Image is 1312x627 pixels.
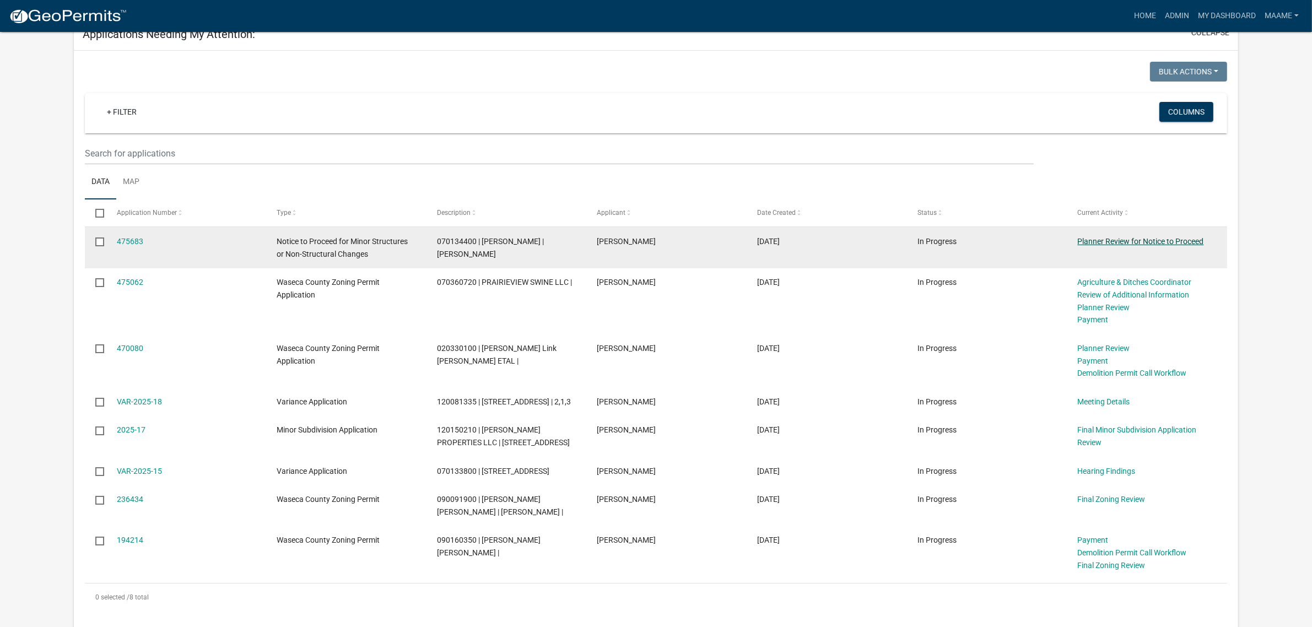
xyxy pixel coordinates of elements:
[597,536,656,544] span: Sonia Lara
[117,344,143,353] a: 470080
[1067,199,1227,226] datatable-header-cell: Current Activity
[597,397,656,406] span: ERIN EDWARDS
[597,495,656,504] span: Becky Brewer
[1078,369,1187,377] a: Demolition Permit Call Workflow
[277,397,347,406] span: Variance Application
[426,199,587,226] datatable-header-cell: Description
[117,467,162,475] a: VAR-2025-15
[1260,6,1303,26] a: Maame
[1078,315,1109,324] a: Payment
[117,536,143,544] a: 194214
[1078,425,1197,447] a: Final Minor Subdivision Application Review
[277,536,380,544] span: Waseca County Zoning Permit
[747,199,907,226] datatable-header-cell: Date Created
[917,425,957,434] span: In Progress
[437,397,571,406] span: 120081335 | 37516 CLEAR LAKE DR | 2,1,3
[117,495,143,504] a: 236434
[1078,561,1146,570] a: Final Zoning Review
[917,536,957,544] span: In Progress
[277,344,380,365] span: Waseca County Zoning Permit Application
[106,199,266,226] datatable-header-cell: Application Number
[1194,6,1260,26] a: My Dashboard
[757,344,780,353] span: 08/27/2025
[277,425,377,434] span: Minor Subdivision Application
[85,199,106,226] datatable-header-cell: Select
[757,467,780,475] span: 05/28/2025
[277,237,408,258] span: Notice to Proceed for Minor Structures or Non-Structural Changes
[757,209,796,217] span: Date Created
[597,237,656,246] span: Megan Podein
[1191,27,1229,39] button: collapse
[85,142,1034,165] input: Search for applications
[597,344,656,353] span: Jennifer VonEnde
[277,467,347,475] span: Variance Application
[266,199,426,226] datatable-header-cell: Type
[116,165,146,200] a: Map
[437,344,557,365] span: 020330100 | Laura Link Stewart ETAL |
[437,209,471,217] span: Description
[1078,467,1136,475] a: Hearing Findings
[917,495,957,504] span: In Progress
[757,397,780,406] span: 08/27/2025
[1078,209,1124,217] span: Current Activity
[117,278,143,287] a: 475062
[277,278,380,299] span: Waseca County Zoning Permit Application
[1130,6,1160,26] a: Home
[917,209,937,217] span: Status
[1159,102,1213,122] button: Columns
[95,593,129,601] span: 0 selected /
[1160,6,1194,26] a: Admin
[917,237,957,246] span: In Progress
[85,583,1227,611] div: 8 total
[757,278,780,287] span: 09/08/2025
[907,199,1067,226] datatable-header-cell: Status
[597,278,656,287] span: Brian Zabel
[597,425,656,434] span: Michael Jevning
[757,495,780,504] span: 03/22/2024
[1078,278,1192,299] a: Agriculture & Ditches Coordinator Review of Additional Information
[597,467,656,475] span: Matt Holland
[917,278,957,287] span: In Progress
[437,536,541,557] span: 090160350 | SONIA DOMINGUEZ LARA |
[437,425,570,447] span: 120150210 | JEVNING PROPERTIES LLC | 15530 355TH AVE
[757,425,780,434] span: 08/22/2025
[277,209,291,217] span: Type
[757,536,780,544] span: 11/21/2023
[1078,356,1109,365] a: Payment
[917,397,957,406] span: In Progress
[74,51,1238,622] div: collapse
[117,425,145,434] a: 2025-17
[586,199,747,226] datatable-header-cell: Applicant
[757,237,780,246] span: 09/09/2025
[1078,237,1204,246] a: Planner Review for Notice to Proceed
[277,495,380,504] span: Waseca County Zoning Permit
[1078,536,1109,544] a: Payment
[917,344,957,353] span: In Progress
[1078,344,1130,353] a: Planner Review
[117,209,177,217] span: Application Number
[117,237,143,246] a: 475683
[1078,397,1130,406] a: Meeting Details
[437,495,563,516] span: 090091900 | WILLIAM DEREK BREWER | BECKY BREWER |
[1078,303,1130,312] a: Planner Review
[437,237,544,258] span: 070134400 | BRANDON ESPE | KAYLEE ESPE
[117,397,162,406] a: VAR-2025-18
[83,28,255,41] h5: Applications Needing My Attention:
[1078,548,1187,557] a: Demolition Permit Call Workflow
[917,467,957,475] span: In Progress
[437,467,549,475] span: 070133800 | 17674 240TH ST | 8
[1150,62,1227,82] button: Bulk Actions
[597,209,626,217] span: Applicant
[437,278,572,287] span: 070360720 | PRAIRIEVIEW SWINE LLC |
[1078,495,1146,504] a: Final Zoning Review
[85,165,116,200] a: Data
[98,102,145,122] a: + Filter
